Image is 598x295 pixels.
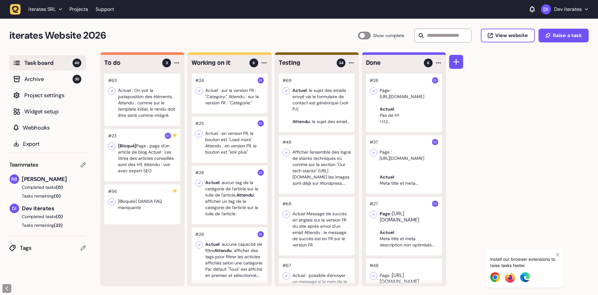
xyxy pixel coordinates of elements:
span: 20 [73,75,81,83]
img: Dev iterates [432,201,438,207]
span: Teammates [9,160,38,169]
span: 6 [427,60,430,66]
img: Dev iterates [258,120,264,126]
h4: Done [366,59,420,67]
h4: To do [104,59,158,67]
img: Dev iterates [10,204,19,213]
button: Dev iterates [541,4,588,14]
button: Project settings [9,88,86,103]
button: Export [9,136,86,151]
iframe: LiveChat chat widget [569,266,595,292]
h2: iterates Website 2026 [9,28,358,43]
span: View website [495,33,528,38]
button: Tasks remaining(0) [9,193,86,199]
button: Raise a task [539,29,589,42]
span: Archive [24,75,73,83]
span: Dev iterates [22,204,86,213]
span: (0) [56,214,63,219]
button: Archive20 [9,72,86,87]
span: Raise a task [553,33,582,38]
span: Widget setup [24,107,81,116]
p: Install our browser extensions to raise tasks faster. [490,256,558,269]
span: 3 [166,60,168,66]
button: iterates SRL [10,4,66,15]
span: Task board [24,59,73,67]
span: (0) [54,193,61,199]
img: Edge Extension [520,272,530,282]
p: Dev iterates [554,6,582,12]
button: Completed tasks(0) [9,213,81,220]
img: Dev iterates [258,169,264,176]
img: Dev iterates [432,77,438,83]
img: Dev iterates [258,231,264,237]
button: View website [481,29,535,42]
img: Dev iterates [165,133,171,139]
button: Completed tasks(0) [9,184,81,190]
span: 34 [339,60,344,66]
button: Widget setup [9,104,86,119]
button: Webhooks [9,120,86,135]
span: Webhooks [23,123,81,132]
span: (22) [54,222,63,228]
img: Dev iterates [541,4,551,14]
img: Rodolphe Balay [10,174,19,184]
span: [PERSON_NAME] [22,175,86,183]
span: Tags [20,244,81,252]
a: Support [96,6,114,12]
button: Task board49 [9,55,86,70]
span: 49 [73,59,81,67]
h4: Working on it [192,59,245,67]
h4: Testing [279,59,332,67]
img: Chrome Extension [490,272,500,282]
button: Tasks remaining(22) [9,222,86,228]
span: Export [23,140,81,148]
img: Firefox Extension [505,272,515,283]
span: 6 [253,60,255,66]
span: (0) [56,184,63,190]
a: Projects [69,4,88,15]
span: Project settings [24,91,81,100]
span: iterates SRL [28,6,56,12]
span: Show complete [373,32,404,39]
img: Dev iterates [258,77,264,83]
img: Dev iterates [432,139,438,145]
